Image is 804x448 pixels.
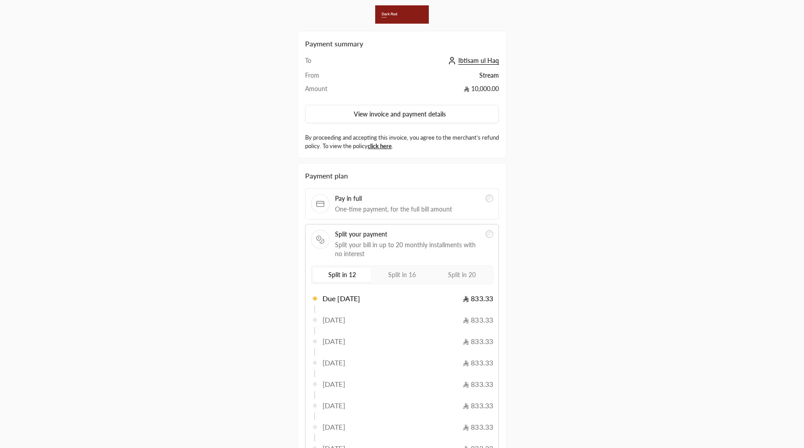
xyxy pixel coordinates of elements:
span: 833.33 [463,336,493,347]
div: Payment plan [305,170,499,181]
span: Pay in full [335,194,480,203]
a: Ibtisam ul Haq [446,57,499,64]
input: Split your paymentSplit your bill in up to 20 monthly installments with no interest [486,230,494,238]
span: [DATE] [322,336,345,347]
td: To [305,56,362,71]
span: 833.33 [463,315,493,325]
span: Split in 16 [388,271,416,278]
span: [DATE] [322,400,345,411]
span: Split your payment [335,230,480,239]
span: 833.33 [463,293,493,304]
span: 833.33 [463,422,493,432]
img: Company Logo [375,5,429,24]
span: Split in 12 [328,271,356,278]
span: Split your bill in up to 20 monthly installments with no interest [335,241,480,258]
span: 833.33 [463,400,493,411]
span: [DATE] [322,357,345,368]
a: click here [368,142,392,149]
td: 10,000.00 [362,84,499,98]
td: Stream [362,71,499,84]
span: Split in 20 [448,271,476,278]
td: Amount [305,84,362,98]
span: 833.33 [463,357,493,368]
button: View invoice and payment details [305,105,499,124]
span: Ibtisam ul Haq [458,57,499,65]
td: From [305,71,362,84]
span: [DATE] [322,422,345,432]
input: Pay in fullOne-time payment, for the full bill amount [486,195,494,203]
h2: Payment summary [305,38,499,49]
label: By proceeding and accepting this invoice, you agree to the merchant’s refund policy. To view the ... [305,133,499,151]
span: Due [DATE] [322,293,360,304]
span: One-time payment, for the full bill amount [335,205,480,214]
span: [DATE] [322,315,345,325]
span: 833.33 [463,379,493,390]
span: [DATE] [322,379,345,390]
